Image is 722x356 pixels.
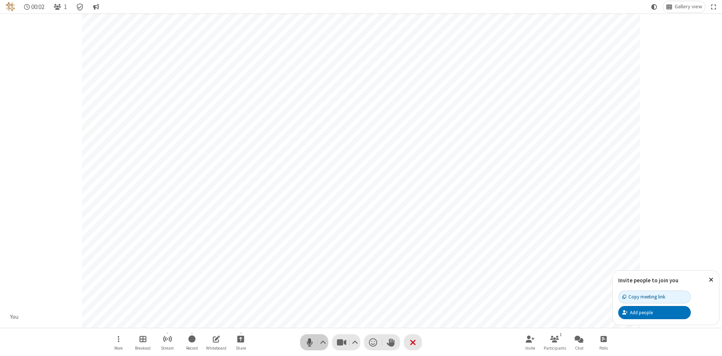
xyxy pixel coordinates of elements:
[543,332,566,353] button: Open participant list
[186,346,198,350] span: Record
[525,346,535,350] span: Invite
[599,346,608,350] span: Polls
[90,1,102,12] button: Conversation
[180,332,203,353] button: Start recording
[50,1,70,12] button: Open participant list
[205,332,228,353] button: Open shared whiteboard
[332,334,360,350] button: Stop video (Alt+V)
[132,332,154,353] button: Manage Breakout Rooms
[708,1,719,12] button: Fullscreen
[107,332,130,353] button: Open menu
[544,346,566,350] span: Participants
[6,2,15,11] img: QA Selenium DO NOT DELETE OR CHANGE
[21,1,48,12] div: Timer
[73,1,87,12] div: Meeting details Encryption enabled
[592,332,615,353] button: Open poll
[382,334,400,350] button: Raise hand
[519,332,541,353] button: Invite participants (Alt+I)
[64,3,67,11] span: 1
[229,332,252,353] button: Start sharing
[156,332,179,353] button: Start streaming
[663,1,705,12] button: Change layout
[161,346,174,350] span: Stream
[350,334,360,350] button: Video setting
[8,313,21,321] div: You
[404,334,422,350] button: End or leave meeting
[575,346,584,350] span: Chat
[135,346,151,350] span: Breakout
[31,3,44,11] span: 00:02
[648,1,660,12] button: Using system theme
[300,334,328,350] button: Mute (Alt+A)
[675,4,702,10] span: Gallery view
[618,291,691,303] button: Copy meeting link
[364,334,382,350] button: Send a reaction
[206,346,226,350] span: Whiteboard
[618,277,678,284] label: Invite people to join you
[703,271,719,289] button: Close popover
[618,306,691,319] button: Add people
[114,346,123,350] span: More
[622,293,665,300] div: Copy meeting link
[568,332,590,353] button: Open chat
[318,334,328,350] button: Audio settings
[558,331,564,338] div: 1
[236,346,246,350] span: Share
